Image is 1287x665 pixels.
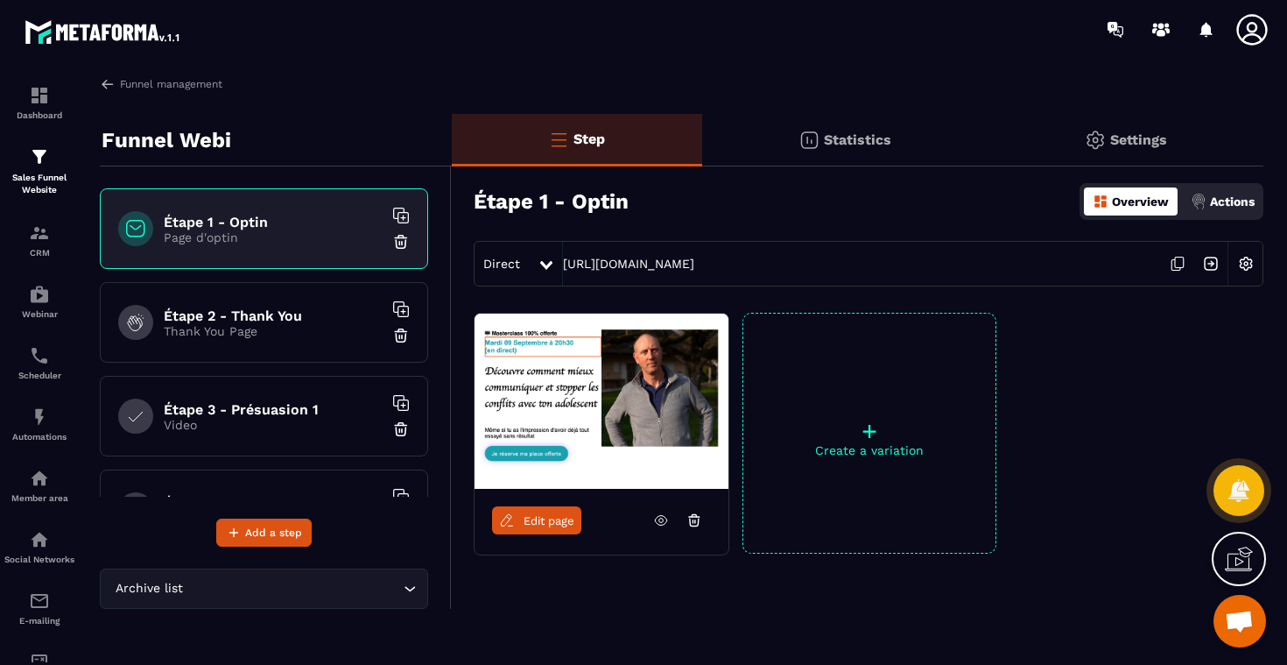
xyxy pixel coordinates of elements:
[216,519,312,547] button: Add a step
[164,401,383,418] h6: Étape 3 - Présuasion 1
[548,129,569,150] img: bars-o.4a397970.svg
[1110,131,1167,148] p: Settings
[475,314,728,489] img: image
[4,332,74,393] a: schedulerschedulerScheduler
[4,616,74,626] p: E-mailing
[824,131,891,148] p: Statistics
[573,131,605,147] p: Step
[1093,194,1108,209] img: dashboard-orange.40269519.svg
[1194,247,1227,280] img: arrow-next.bcc2205e.svg
[29,284,50,305] img: automations
[245,524,302,541] span: Add a step
[100,76,222,92] a: Funnel management
[164,418,383,432] p: Video
[743,419,995,443] p: +
[1210,195,1255,209] p: Actions
[4,271,74,332] a: automationsautomationsWebinar
[392,421,410,438] img: trash
[164,324,383,338] p: Thank You Page
[563,257,694,271] a: [URL][DOMAIN_NAME]
[1229,247,1262,280] img: setting-w.858f3a88.svg
[4,72,74,133] a: formationformationDashboard
[1085,130,1106,151] img: setting-gr.5f69749f.svg
[474,189,629,214] h3: Étape 1 - Optin
[186,579,399,598] input: Search for option
[1112,195,1169,209] p: Overview
[29,468,50,489] img: automations
[4,133,74,209] a: formationformationSales Funnel Website
[798,130,819,151] img: stats.20deebd0.svg
[4,393,74,455] a: automationsautomationsAutomations
[1191,194,1206,209] img: actions.d6e523a2.png
[29,345,50,366] img: scheduler
[164,214,383,230] h6: Étape 1 - Optin
[25,16,182,47] img: logo
[100,76,116,92] img: arrow
[29,407,50,428] img: automations
[29,529,50,550] img: social-network
[164,495,383,512] h6: Étape 3 - Présuasion 2
[4,516,74,577] a: social-networksocial-networkSocial Networks
[4,432,74,442] p: Automations
[29,591,50,612] img: email
[4,493,74,503] p: Member area
[4,577,74,639] a: emailemailE-mailing
[29,146,50,167] img: formation
[100,569,428,609] div: Search for option
[492,506,581,534] a: Edit page
[164,230,383,244] p: Page d'optin
[392,233,410,251] img: trash
[4,455,74,516] a: automationsautomationsMember area
[164,308,383,324] h6: Étape 2 - Thank You
[29,223,50,244] img: formation
[4,309,74,319] p: Webinar
[743,443,995,457] p: Create a variation
[29,85,50,106] img: formation
[102,123,231,158] p: Funnel Webi
[524,514,574,527] span: Edit page
[111,579,186,598] span: Archive list
[4,248,74,258] p: CRM
[4,209,74,271] a: formationformationCRM
[4,371,74,380] p: Scheduler
[4,110,74,120] p: Dashboard
[1213,595,1266,647] div: Ouvrir le chat
[392,327,410,344] img: trash
[4,555,74,564] p: Social Networks
[4,172,74,196] p: Sales Funnel Website
[483,257,520,271] span: Direct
